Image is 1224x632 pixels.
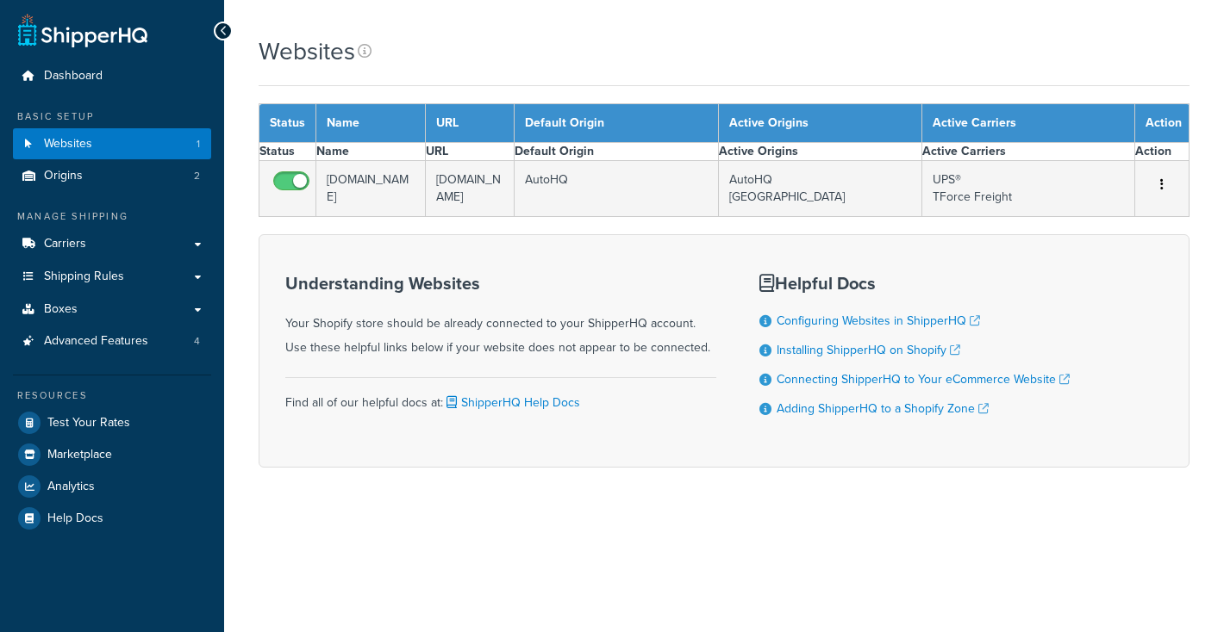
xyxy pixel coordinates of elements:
th: Name [316,104,426,143]
th: Active Carriers [922,143,1135,161]
h3: Helpful Docs [759,274,1070,293]
li: Origins [13,160,211,192]
span: Websites [44,137,92,152]
th: Action [1135,104,1190,143]
a: Advanced Features 4 [13,325,211,357]
th: Status [259,104,316,143]
span: Test Your Rates [47,416,130,431]
a: Analytics [13,471,211,502]
th: Default Origin [515,143,718,161]
a: Installing ShipperHQ on Shopify [777,341,960,359]
h1: Websites [259,34,355,68]
td: [DOMAIN_NAME] [316,161,426,217]
th: Name [316,143,426,161]
a: Carriers [13,228,211,260]
span: Marketplace [47,448,112,462]
div: Manage Shipping [13,209,211,224]
span: 4 [194,334,200,349]
th: Active Carriers [922,104,1135,143]
th: Action [1135,143,1190,161]
a: Configuring Websites in ShipperHQ [777,312,980,330]
a: Help Docs [13,503,211,534]
a: ShipperHQ Home [18,13,147,47]
a: Boxes [13,294,211,325]
div: Resources [13,388,211,403]
a: Marketplace [13,439,211,470]
th: Active Origins [718,104,921,143]
td: AutoHQ [515,161,718,217]
span: Boxes [44,302,78,317]
div: Your Shopify store should be already connected to your ShipperHQ account. Use these helpful links... [285,274,716,360]
li: Websites [13,128,211,160]
span: Dashboard [44,69,103,84]
a: Test Your Rates [13,407,211,438]
span: Advanced Features [44,334,148,349]
div: Basic Setup [13,109,211,124]
th: Default Origin [515,104,718,143]
span: Shipping Rules [44,270,124,284]
span: Help Docs [47,511,103,526]
th: Status [259,143,316,161]
th: Active Origins [718,143,921,161]
span: 2 [194,169,200,183]
a: Adding ShipperHQ to a Shopify Zone [777,400,989,418]
h3: Understanding Websites [285,274,716,293]
td: UPS® TForce Freight [922,161,1135,217]
a: ShipperHQ Help Docs [443,393,580,412]
a: Connecting ShipperHQ to Your eCommerce Website [777,370,1070,388]
span: Carriers [44,237,86,251]
td: [DOMAIN_NAME] [426,161,515,217]
a: Origins 2 [13,160,211,192]
td: AutoHQ [GEOGRAPHIC_DATA] [718,161,921,217]
a: Dashboard [13,60,211,92]
a: Websites 1 [13,128,211,160]
th: URL [426,143,515,161]
span: Analytics [47,480,95,494]
span: 1 [197,137,200,152]
span: Origins [44,169,83,183]
th: URL [426,104,515,143]
a: Shipping Rules [13,261,211,293]
li: Advanced Features [13,325,211,357]
div: Find all of our helpful docs at: [285,377,716,415]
